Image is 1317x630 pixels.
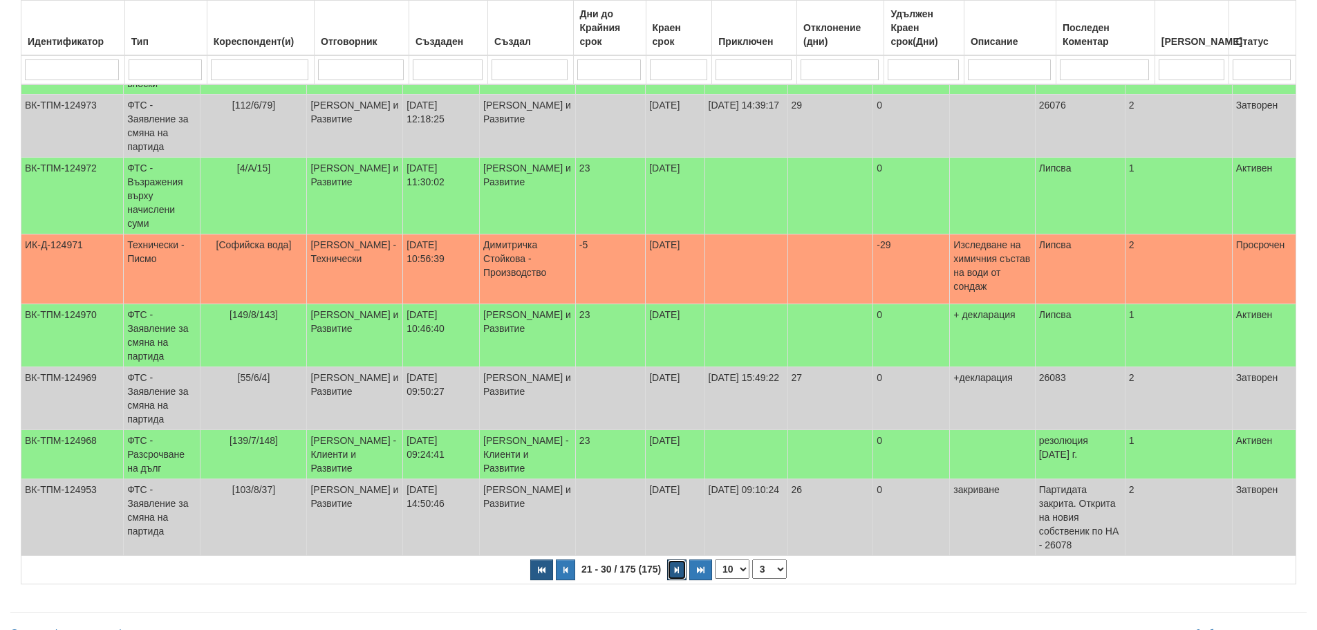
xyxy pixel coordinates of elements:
span: [112/6/79] [232,100,275,111]
th: Дни до Крайния срок: No sort applied, activate to apply an ascending sort [573,1,646,56]
td: 1 [1125,304,1232,367]
td: ФТС - Заявление за смяна на партида [124,367,200,430]
td: 1 [1125,430,1232,479]
span: [139/7/148] [230,435,278,446]
th: Приключен: No sort applied, activate to apply an ascending sort [712,1,797,56]
div: Създаден [413,32,484,51]
div: Описание [968,32,1052,51]
td: [DATE] [646,95,704,158]
td: Технически - Писмо [124,234,200,304]
td: ФТС - Заявление за смяна на партида [124,304,200,367]
td: 0 [873,479,950,556]
td: 1 [1125,158,1232,234]
span: Липсва [1039,163,1072,174]
div: Приключен [716,32,793,51]
span: 21 - 30 / 175 (175) [578,564,664,575]
td: ФТС - Възражения върху начислени суми [124,158,200,234]
span: 23 [579,309,590,320]
td: Активен [1232,158,1296,234]
div: Тип [129,32,203,51]
span: [149/8/143] [230,309,278,320]
th: Кореспондент(и): No sort applied, activate to apply an ascending sort [207,1,314,56]
div: Създал [492,32,569,51]
td: Затворен [1232,367,1296,430]
th: Статус: No sort applied, activate to apply an ascending sort [1229,1,1296,56]
td: Просрочен [1232,234,1296,304]
div: Последен Коментар [1060,18,1151,51]
td: [DATE] 14:50:46 [403,479,480,556]
td: Затворен [1232,479,1296,556]
span: Липсва [1039,239,1072,250]
td: 26 [787,479,873,556]
p: закриване [953,483,1031,497]
td: ВК-ТПМ-124973 [21,95,124,158]
td: Затворен [1232,95,1296,158]
div: [PERSON_NAME] [1159,32,1226,51]
th: Брой Файлове: No sort applied, activate to apply an ascending sort [1155,1,1229,56]
span: 23 [579,163,590,174]
td: [DATE] [646,158,704,234]
span: [4/А/15] [237,163,270,174]
td: 2 [1125,95,1232,158]
td: ФТС - Заявление за смяна на партида [124,95,200,158]
div: Идентификатор [25,32,121,51]
td: ВК-ТПМ-124972 [21,158,124,234]
select: Брой редове на страница [715,559,749,579]
td: [PERSON_NAME] и Развитие [480,479,576,556]
td: [DATE] [646,430,704,479]
td: ВК-ТПМ-124968 [21,430,124,479]
button: Първа страница [530,559,553,580]
td: [PERSON_NAME] и Развитие [307,304,403,367]
td: [DATE] [646,367,704,430]
td: 0 [873,367,950,430]
span: Липсва [1039,309,1072,320]
td: [PERSON_NAME] - Клиенти и Развитие [480,430,576,479]
td: ИК-Д-124971 [21,234,124,304]
td: [DATE] [646,304,704,367]
td: ВК-ТПМ-124953 [21,479,124,556]
div: Отклонение (дни) [801,18,880,51]
td: ФТС - Заявление за смяна на партида [124,479,200,556]
td: [DATE] 10:56:39 [403,234,480,304]
th: Създал: No sort applied, activate to apply an ascending sort [488,1,573,56]
p: +декларация [953,371,1031,385]
td: ВК-ТПМ-124969 [21,367,124,430]
span: [103/8/37] [232,484,275,495]
th: Тип: No sort applied, activate to apply an ascending sort [124,1,207,56]
span: [55/6/4] [238,372,270,383]
div: Кореспондент(и) [211,32,310,51]
td: [DATE] 15:49:22 [704,367,787,430]
th: Отклонение (дни): No sort applied, activate to apply an ascending sort [797,1,884,56]
p: + декларация [953,308,1031,322]
td: [DATE] 11:30:02 [403,158,480,234]
th: Удължен Краен срок(Дни): No sort applied, activate to apply an ascending sort [884,1,964,56]
span: 26083 [1039,372,1066,383]
td: ВК-ТПМ-124970 [21,304,124,367]
td: [DATE] 14:39:17 [704,95,787,158]
td: [DATE] 09:50:27 [403,367,480,430]
td: [DATE] 10:46:40 [403,304,480,367]
td: [PERSON_NAME] и Развитие [480,367,576,430]
td: [DATE] [646,234,704,304]
span: резолюция [DATE] г. [1039,435,1088,460]
td: 0 [873,430,950,479]
td: 29 [787,95,873,158]
td: [PERSON_NAME] - Клиенти и Развитие [307,430,403,479]
th: Идентификатор: No sort applied, activate to apply an ascending sort [21,1,125,56]
td: 0 [873,304,950,367]
th: Последен Коментар: No sort applied, activate to apply an ascending sort [1056,1,1155,56]
div: Отговорник [318,32,405,51]
td: 2 [1125,479,1232,556]
th: Описание: No sort applied, activate to apply an ascending sort [964,1,1056,56]
td: [PERSON_NAME] и Развитие [307,479,403,556]
td: [DATE] 09:24:41 [403,430,480,479]
td: 2 [1125,234,1232,304]
td: [PERSON_NAME] и Развитие [480,158,576,234]
td: [PERSON_NAME] и Развитие [307,367,403,430]
th: Отговорник: No sort applied, activate to apply an ascending sort [315,1,409,56]
td: [PERSON_NAME] и Развитие [307,158,403,234]
td: 2 [1125,367,1232,430]
td: [DATE] [646,479,704,556]
div: Краен срок [650,18,709,51]
td: 27 [787,367,873,430]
